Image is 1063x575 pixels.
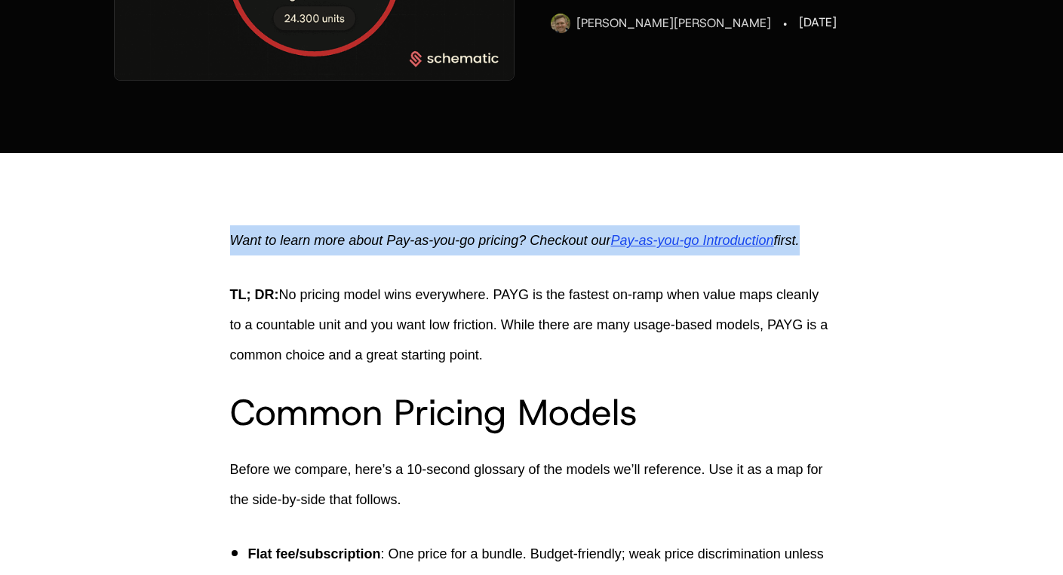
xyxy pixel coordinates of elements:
span: Want to learn more about Pay-as-you-go pricing? Checkout our [230,233,611,248]
div: · [783,14,787,35]
p: Before we compare, here’s a 10-second glossary of the models we’ll reference. Use it as a map for... [230,454,834,515]
p: No pricing model wins everywhere. PAYG is the fastest on-ramp when value maps cleanly to a counta... [230,280,834,370]
span: first. [774,233,800,248]
img: Ryan Echternacht [551,14,570,33]
span: Flat fee/subscription [248,546,381,561]
div: [DATE] [799,14,837,32]
span: TL; DR: [230,287,279,302]
div: [PERSON_NAME] [PERSON_NAME] [576,14,771,32]
a: Pay-as-you-go Introduction [610,233,773,248]
h2: Common Pricing Models [230,394,834,430]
